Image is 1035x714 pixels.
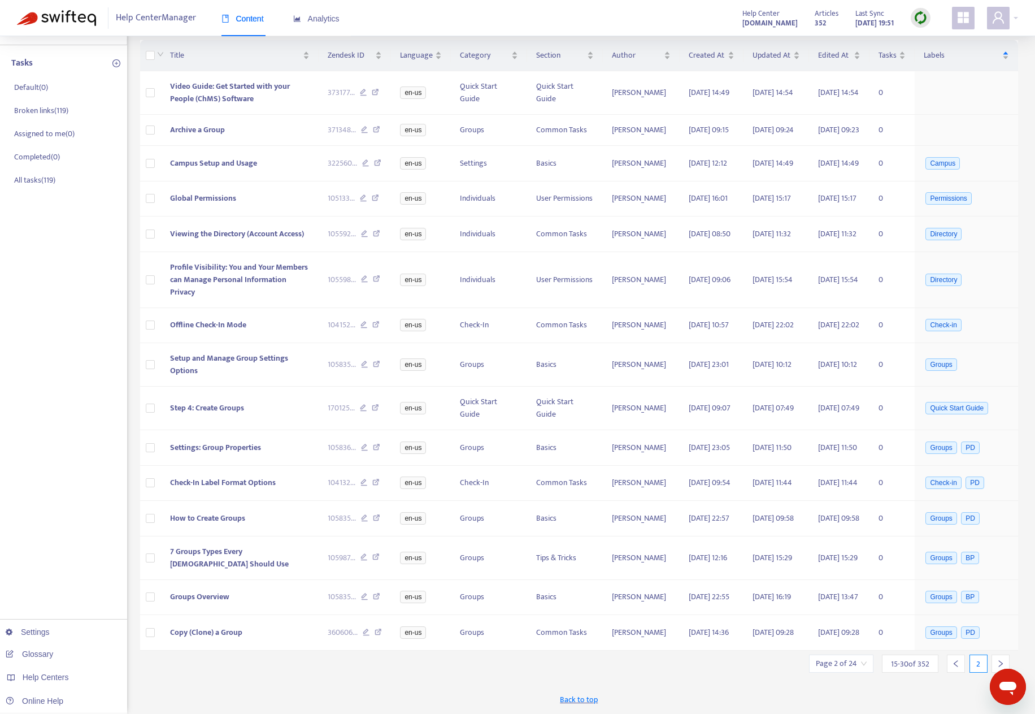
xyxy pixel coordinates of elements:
[170,157,257,170] span: Campus Setup and Usage
[961,512,980,525] span: PD
[451,387,527,430] td: Quick Start Guide
[328,124,356,136] span: 371348 ...
[753,157,793,170] span: [DATE] 14:49
[815,17,826,29] strong: 352
[527,343,603,387] td: Basics
[527,40,603,71] th: Section
[603,343,679,387] td: [PERSON_NAME]
[527,615,603,651] td: Common Tasks
[925,552,956,564] span: Groups
[925,442,956,454] span: Groups
[818,227,856,240] span: [DATE] 11:32
[451,71,527,115] td: Quick Start Guide
[689,441,730,454] span: [DATE] 23:05
[603,580,679,616] td: [PERSON_NAME]
[925,228,962,240] span: Directory
[753,551,792,564] span: [DATE] 15:29
[956,11,970,24] span: appstore
[753,590,791,603] span: [DATE] 16:19
[14,81,48,93] p: Default ( 0 )
[818,590,858,603] span: [DATE] 13:47
[689,273,730,286] span: [DATE] 09:06
[451,217,527,252] td: Individuals
[451,466,527,501] td: Check-In
[869,71,915,115] td: 0
[925,477,961,489] span: Check-in
[818,551,858,564] span: [DATE] 15:29
[400,591,426,603] span: en-us
[689,590,729,603] span: [DATE] 22:55
[689,318,729,331] span: [DATE] 10:57
[753,192,791,205] span: [DATE] 15:17
[809,40,869,71] th: Edited At
[753,401,794,414] span: [DATE] 07:49
[400,512,426,525] span: en-us
[328,591,356,603] span: 105835 ...
[400,274,426,286] span: en-us
[818,626,859,639] span: [DATE] 09:28
[818,318,859,331] span: [DATE] 22:02
[925,274,962,286] span: Directory
[170,512,245,525] span: How to Create Groups
[743,40,809,71] th: Updated At
[818,476,858,489] span: [DATE] 11:44
[400,358,426,371] span: en-us
[527,466,603,501] td: Common Tasks
[689,401,730,414] span: [DATE] 09:07
[328,86,355,99] span: 373177 ...
[869,252,915,308] td: 0
[170,227,304,240] span: Viewing the Directory (Account Access)
[328,512,356,525] span: 105835 ...
[925,626,956,639] span: Groups
[815,7,838,20] span: Articles
[869,536,915,580] td: 0
[753,86,793,99] span: [DATE] 14:54
[527,146,603,181] td: Basics
[527,115,603,146] td: Common Tasks
[855,7,884,20] span: Last Sync
[17,10,96,26] img: Swifteq
[753,512,794,525] span: [DATE] 09:58
[689,626,729,639] span: [DATE] 14:36
[6,650,53,659] a: Glossary
[818,157,859,170] span: [DATE] 14:49
[818,512,859,525] span: [DATE] 09:58
[869,343,915,387] td: 0
[818,401,859,414] span: [DATE] 07:49
[527,217,603,252] td: Common Tasks
[818,192,856,205] span: [DATE] 15:17
[527,387,603,430] td: Quick Start Guide
[869,615,915,651] td: 0
[161,40,319,71] th: Title
[400,552,426,564] span: en-us
[689,358,729,371] span: [DATE] 23:01
[221,15,229,23] span: book
[451,615,527,651] td: Groups
[925,192,971,205] span: Permissions
[925,512,956,525] span: Groups
[753,358,792,371] span: [DATE] 10:12
[328,157,357,170] span: 322560 ...
[328,402,355,414] span: 170125 ...
[400,402,426,414] span: en-us
[753,476,792,489] span: [DATE] 11:44
[451,343,527,387] td: Groups
[170,352,288,377] span: Setup and Manage Group Settings Options
[818,441,857,454] span: [DATE] 11:50
[603,217,679,252] td: [PERSON_NAME]
[451,146,527,181] td: Settings
[997,660,1004,668] span: right
[603,146,679,181] td: [PERSON_NAME]
[328,274,356,286] span: 105598 ...
[603,387,679,430] td: [PERSON_NAME]
[170,318,246,331] span: Offline Check-In Mode
[689,192,728,205] span: [DATE] 16:01
[157,51,164,58] span: down
[966,477,984,489] span: PD
[869,501,915,536] td: 0
[603,181,679,217] td: [PERSON_NAME]
[818,273,858,286] span: [DATE] 15:54
[855,17,894,29] strong: [DATE] 19:51
[961,442,980,454] span: PD
[328,192,355,205] span: 105133 ...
